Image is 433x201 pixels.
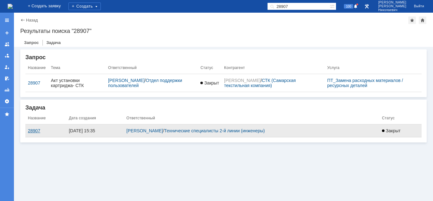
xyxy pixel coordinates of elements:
div: Добавить в избранное [408,16,416,24]
th: Тема [48,62,106,74]
a: Заявки на командах [2,39,12,49]
a: Запрос [20,38,42,47]
a: 28907 [28,80,46,85]
th: Контрагент [222,62,325,74]
th: Ответственный [124,112,379,124]
a: Мои согласования [2,73,12,84]
div: Создать [68,3,101,10]
span: Николаевич [378,8,406,12]
a: [PERSON_NAME] [224,78,261,83]
th: Статус [379,112,422,124]
a: Перейти на домашнюю страницу [8,4,13,9]
div: Сделать домашней страницей [419,16,426,24]
th: Статус [198,62,222,74]
a: [DATE] 15:35 [69,128,121,133]
a: Заявки в моей ответственности [2,51,12,61]
a: Акт установки картриджа- СТК [51,78,103,88]
a: 28907 [28,128,64,133]
th: Ответственный [106,62,198,74]
div: / [224,78,322,88]
a: Отчеты [2,85,12,95]
span: [PERSON_NAME] [378,4,406,8]
span: [PERSON_NAME] [378,1,406,4]
span: Закрыт [382,128,401,133]
a: СТК (Самарская текстильная компания) [224,78,297,88]
a: Закрыт [200,80,219,85]
a: [PERSON_NAME] [126,128,163,133]
a: Мои заявки [2,62,12,72]
span: Расширенный поиск [330,3,336,9]
th: Название [25,112,66,124]
a: Закрыт [382,128,419,133]
th: Дата создания [66,112,124,124]
a: Назад [26,18,38,22]
a: Настройки [2,96,12,106]
a: Отдел поддержки пользователей [108,78,184,88]
a: ПТ_Замена расходных материалов / ресурсных деталей [327,78,404,88]
a: [PERSON_NAME] [108,78,145,83]
div: / [108,78,195,88]
th: Название [25,62,48,74]
img: logo [8,4,13,9]
div: Результаты поиска "28907" [20,28,427,34]
div: Задача [25,105,422,110]
span: 100 [344,4,353,9]
div: Запрос [25,54,422,60]
a: Технические специалисты 2-й линии (инженеры) [164,128,265,133]
a: Задача [42,38,64,47]
a: Перейти в интерфейс администратора [363,3,371,10]
div: / [126,128,377,133]
a: Создать заявку [2,28,12,38]
th: Услуга [325,62,422,74]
